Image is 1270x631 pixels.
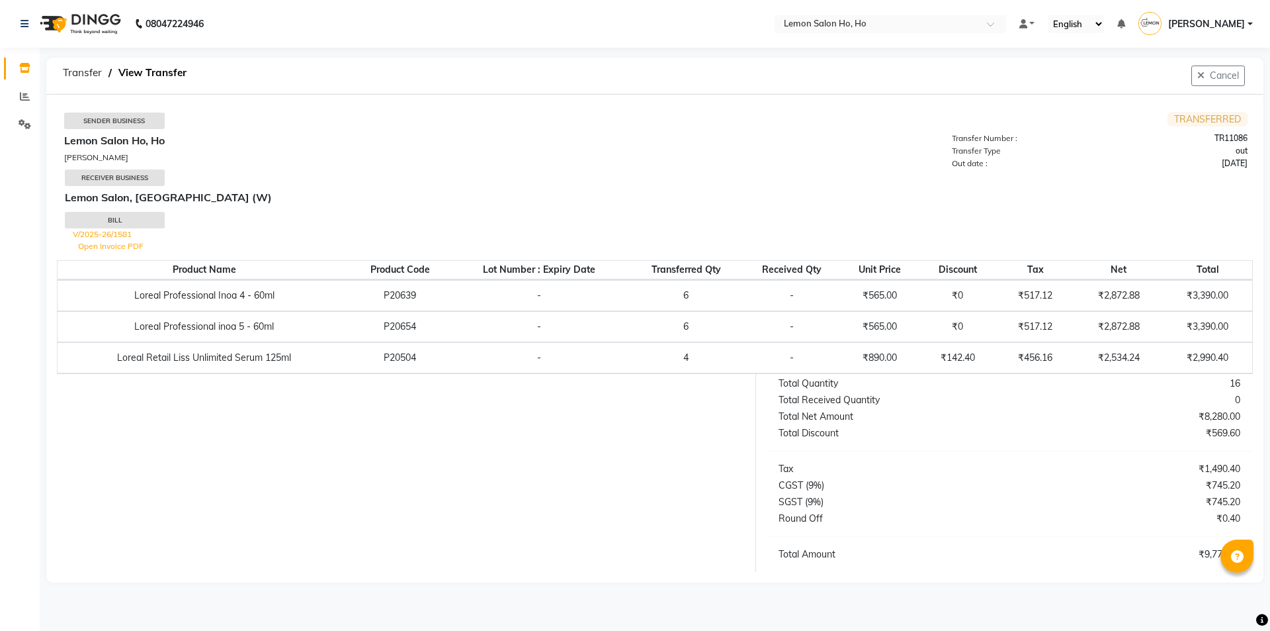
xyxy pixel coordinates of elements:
[1214,578,1257,618] iframe: chat widget
[1100,145,1256,157] div: out
[73,229,132,239] a: V/2025-26/1581
[65,170,165,186] div: Receiver Business
[1074,311,1164,342] td: ₹2,872.88
[449,260,629,280] th: Lot Number : Expiry Date
[769,479,1009,493] div: CGST (9%)
[56,61,108,85] span: Transfer
[841,311,919,342] td: ₹565.00
[919,280,997,311] td: ₹0
[351,280,449,311] td: P20639
[64,113,165,129] div: Sender Business
[1163,280,1252,311] td: ₹3,390.00
[769,548,1009,561] div: Total Amount
[1191,66,1245,86] button: Cancel
[351,342,449,373] td: P20504
[919,311,997,342] td: ₹0
[1009,548,1250,561] div: ₹9,770.00
[769,393,1009,407] div: Total Received Quantity
[944,158,1100,170] div: Out date :
[58,342,351,373] td: Loreal Retail Liss Unlimited Serum 125ml
[351,260,449,280] th: Product Code
[1100,132,1256,144] div: TR11086
[1009,410,1250,424] div: ₹8,280.00
[841,280,919,311] td: ₹565.00
[769,377,1009,391] div: Total Quantity
[65,191,272,204] b: Lemon Salon, [GEOGRAPHIC_DATA] (W)
[919,260,997,280] th: Discount
[769,410,1009,424] div: Total Net Amount
[449,280,629,311] td: -
[996,260,1074,280] th: Tax
[1163,342,1252,373] td: ₹2,990.40
[1168,17,1245,31] span: [PERSON_NAME]
[996,311,1074,342] td: ₹517.12
[629,311,743,342] td: 6
[58,260,351,280] th: Product Name
[58,280,351,311] td: Loreal Professional Inoa 4 - 60ml
[743,260,841,280] th: Received Qty
[112,61,193,85] span: View Transfer
[629,342,743,373] td: 4
[1009,393,1250,407] div: 0
[743,342,841,373] td: -
[351,311,449,342] td: P20654
[78,241,144,251] a: Open Invoice PDF
[944,145,1100,157] div: Transfer Type
[1074,260,1164,280] th: Net
[1163,260,1252,280] th: Total
[841,260,919,280] th: Unit Price
[1074,342,1164,373] td: ₹2,534.24
[1074,280,1164,311] td: ₹2,872.88
[1009,479,1250,493] div: ₹745.20
[996,342,1074,373] td: ₹456.16
[64,134,165,147] b: Lemon Salon Ho, Ho
[944,132,1100,144] div: Transfer Number :
[629,260,743,280] th: Transferred Qty
[34,5,124,42] img: logo
[64,152,654,164] div: [PERSON_NAME]
[769,495,1009,509] div: SGST (9%)
[1009,495,1250,509] div: ₹745.20
[743,311,841,342] td: -
[449,311,629,342] td: -
[1009,512,1250,526] div: ₹0.40
[1009,462,1250,476] div: ₹1,490.40
[146,5,204,42] b: 08047224946
[919,342,997,373] td: ₹142.40
[841,342,919,373] td: ₹890.00
[1100,158,1256,170] div: [DATE]
[65,212,165,228] div: Bill
[743,280,841,311] td: -
[58,311,351,342] td: Loreal Professional inoa 5 - 60ml
[996,280,1074,311] td: ₹517.12
[769,462,1009,476] div: Tax
[449,342,629,373] td: -
[1138,12,1162,35] img: Mohammed Faisal
[769,512,1009,526] div: Round Off
[1009,377,1250,391] div: 16
[1167,112,1248,126] span: TRANSFERRED
[1009,426,1250,440] div: ₹569.60
[1163,311,1252,342] td: ₹3,390.00
[629,280,743,311] td: 6
[769,426,1009,440] div: Total Discount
